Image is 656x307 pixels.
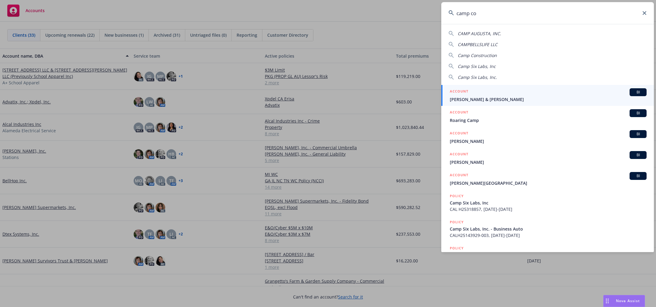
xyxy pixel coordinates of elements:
span: Nova Assist [616,298,640,303]
h5: POLICY [450,245,464,251]
span: Camp Six Labs, Inc [458,63,496,69]
span: Camp Six Labs, Inc. [458,74,497,80]
div: Drag to move [603,295,611,307]
span: Camp Six Labs, Inc. - Workers Compensation [450,252,647,258]
span: BI [632,173,644,179]
span: CAL H25318857, [DATE]-[DATE] [450,206,647,212]
h5: ACCOUNT [450,88,468,96]
span: BI [632,131,644,137]
span: CAMP AUGUSTA, INC. [458,31,501,36]
input: Search... [441,2,654,24]
h5: ACCOUNT [450,151,468,158]
a: POLICYCamp Six Labs, Inc. - Business AutoCALH25143929-003, [DATE]-[DATE] [441,216,654,242]
span: Camp Six Labs, Inc. - Business Auto [450,226,647,232]
span: Camp Six Labs, Inc [450,200,647,206]
span: BI [632,89,644,95]
span: [PERSON_NAME] [450,159,647,165]
a: ACCOUNTBI[PERSON_NAME] & [PERSON_NAME] [441,85,654,106]
a: ACCOUNTBI[PERSON_NAME][GEOGRAPHIC_DATA] [441,169,654,190]
span: Roaring Camp [450,117,647,123]
a: ACCOUNTBI[PERSON_NAME] [441,148,654,169]
h5: ACCOUNT [450,172,468,179]
h5: POLICY [450,193,464,199]
span: CAMPBELLSLIFE LLC [458,42,497,47]
span: [PERSON_NAME] [450,138,647,144]
span: [PERSON_NAME] & [PERSON_NAME] [450,96,647,103]
span: [PERSON_NAME][GEOGRAPHIC_DATA] [450,180,647,186]
h5: ACCOUNT [450,109,468,116]
h5: POLICY [450,219,464,225]
a: POLICYCamp Six Labs, Inc. - Workers Compensation [441,242,654,268]
a: ACCOUNTBI[PERSON_NAME] [441,127,654,148]
h5: ACCOUNT [450,130,468,137]
button: Nova Assist [603,295,645,307]
span: CALH25143929-003, [DATE]-[DATE] [450,232,647,238]
span: BI [632,110,644,116]
span: Camp Construction [458,52,497,58]
a: POLICYCamp Six Labs, IncCAL H25318857, [DATE]-[DATE] [441,190,654,216]
span: BI [632,152,644,158]
a: ACCOUNTBIRoaring Camp [441,106,654,127]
